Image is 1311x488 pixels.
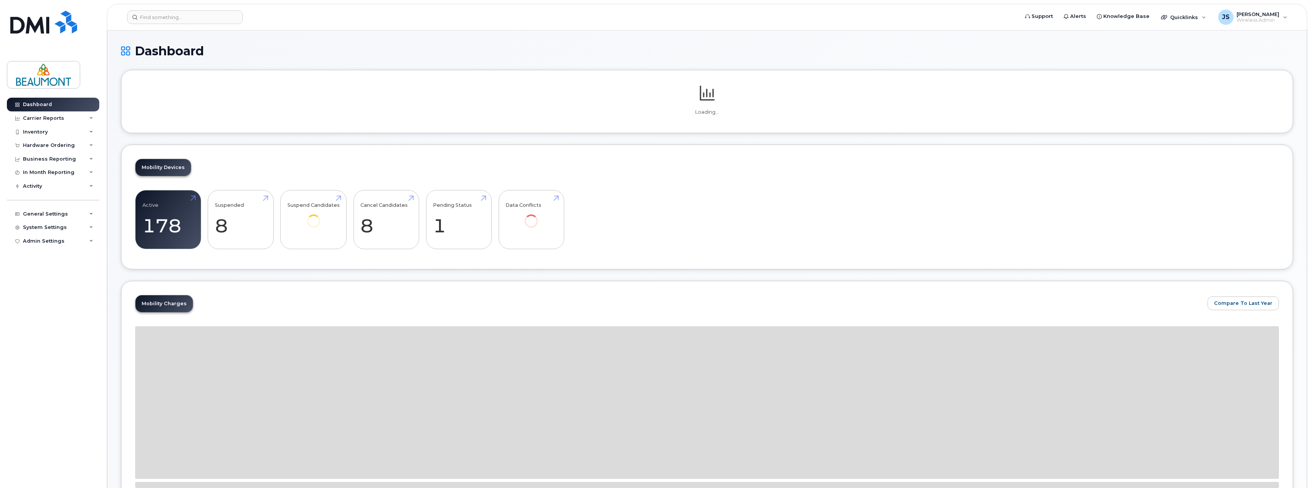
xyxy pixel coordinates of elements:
a: Mobility Charges [136,295,193,312]
a: Active 178 [142,195,194,245]
a: Data Conflicts [505,195,557,238]
button: Compare To Last Year [1208,296,1279,310]
span: Compare To Last Year [1214,300,1272,307]
p: Loading... [135,109,1279,116]
a: Suspend Candidates [287,195,340,238]
a: Mobility Devices [136,159,191,176]
a: Cancel Candidates 8 [360,195,412,245]
a: Pending Status 1 [433,195,484,245]
a: Suspended 8 [215,195,266,245]
h1: Dashboard [121,44,1293,58]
